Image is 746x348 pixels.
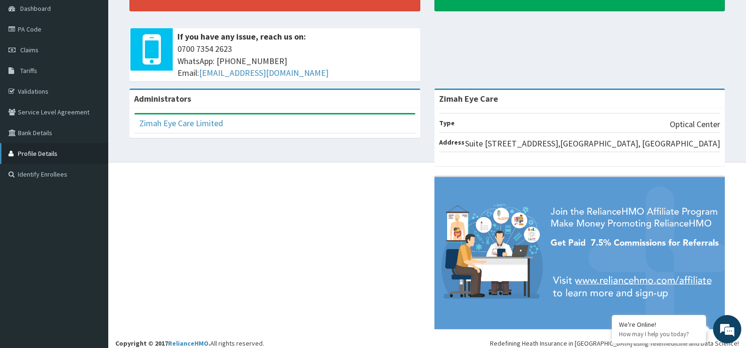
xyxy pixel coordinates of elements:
[199,67,329,78] a: [EMAIL_ADDRESS][DOMAIN_NAME]
[619,330,699,338] p: How may I help you today?
[434,177,725,329] img: provider-team-banner.png
[490,339,739,348] div: Redefining Heath Insurance in [GEOGRAPHIC_DATA] using Telemedicine and Data Science!
[177,31,306,42] b: If you have any issue, reach us on:
[139,118,223,129] a: Zimah Eye Care Limited
[619,320,699,329] div: We're Online!
[177,43,416,79] span: 0700 7354 2623 WhatsApp: [PHONE_NUMBER] Email:
[439,93,498,104] strong: Zimah Eye Care
[20,66,37,75] span: Tariffs
[115,339,210,348] strong: Copyright © 2017 .
[439,138,465,146] b: Address
[20,46,39,54] span: Claims
[168,339,209,348] a: RelianceHMO
[20,4,51,13] span: Dashboard
[670,118,720,130] p: Optical Center
[465,138,720,150] p: Suite [STREET_ADDRESS],[GEOGRAPHIC_DATA], [GEOGRAPHIC_DATA]
[134,93,191,104] b: Administrators
[439,119,455,127] b: Type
